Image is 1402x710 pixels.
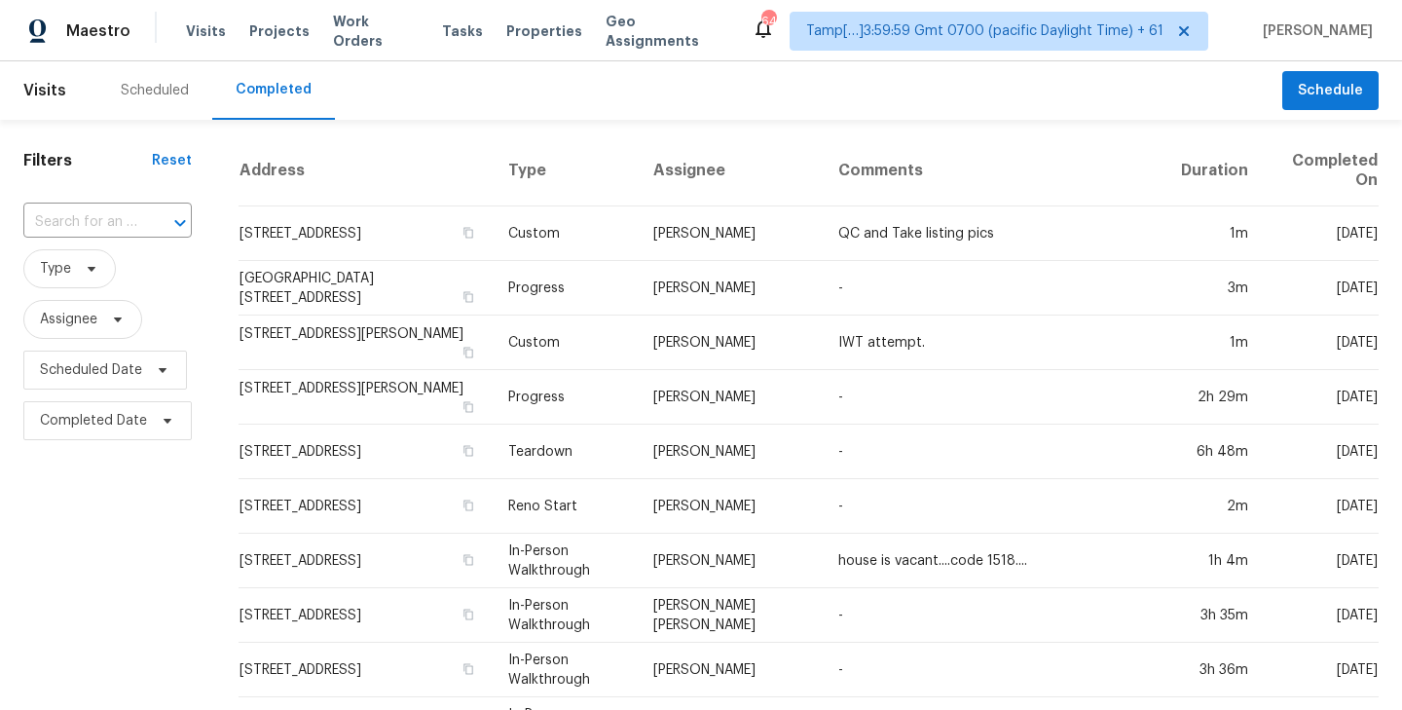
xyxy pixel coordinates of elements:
[40,360,142,380] span: Scheduled Date
[1165,370,1264,425] td: 2h 29m
[1165,534,1264,588] td: 1h 4m
[442,24,483,38] span: Tasks
[40,310,97,329] span: Assignee
[1264,206,1379,261] td: [DATE]
[333,12,419,51] span: Work Orders
[1165,588,1264,643] td: 3h 35m
[823,534,1164,588] td: house is vacant....code 1518....
[460,551,477,569] button: Copy Address
[239,370,493,425] td: [STREET_ADDRESS][PERSON_NAME]
[823,370,1164,425] td: -
[823,206,1164,261] td: QC and Take listing pics
[239,425,493,479] td: [STREET_ADDRESS]
[493,370,638,425] td: Progress
[460,442,477,460] button: Copy Address
[1264,588,1379,643] td: [DATE]
[638,316,824,370] td: [PERSON_NAME]
[823,588,1164,643] td: -
[493,261,638,316] td: Progress
[823,425,1164,479] td: -
[823,316,1164,370] td: IWT attempt.
[460,497,477,514] button: Copy Address
[239,316,493,370] td: [STREET_ADDRESS][PERSON_NAME]
[638,479,824,534] td: [PERSON_NAME]
[1165,206,1264,261] td: 1m
[166,209,194,237] button: Open
[121,81,189,100] div: Scheduled
[493,135,638,206] th: Type
[1264,261,1379,316] td: [DATE]
[40,411,147,430] span: Completed Date
[638,425,824,479] td: [PERSON_NAME]
[1264,316,1379,370] td: [DATE]
[606,12,728,51] span: Geo Assignments
[460,398,477,416] button: Copy Address
[823,261,1164,316] td: -
[460,660,477,678] button: Copy Address
[1264,425,1379,479] td: [DATE]
[1255,21,1373,41] span: [PERSON_NAME]
[40,259,71,279] span: Type
[460,344,477,361] button: Copy Address
[460,606,477,623] button: Copy Address
[1264,135,1379,206] th: Completed On
[493,316,638,370] td: Custom
[493,534,638,588] td: In-Person Walkthrough
[823,135,1164,206] th: Comments
[1165,479,1264,534] td: 2m
[239,206,493,261] td: [STREET_ADDRESS]
[66,21,130,41] span: Maestro
[638,588,824,643] td: [PERSON_NAME] [PERSON_NAME]
[493,643,638,697] td: In-Person Walkthrough
[23,207,137,238] input: Search for an address...
[638,261,824,316] td: [PERSON_NAME]
[23,151,152,170] h1: Filters
[638,643,824,697] td: [PERSON_NAME]
[239,643,493,697] td: [STREET_ADDRESS]
[493,479,638,534] td: Reno Start
[638,206,824,261] td: [PERSON_NAME]
[1264,534,1379,588] td: [DATE]
[186,21,226,41] span: Visits
[493,425,638,479] td: Teardown
[493,588,638,643] td: In-Person Walkthrough
[239,534,493,588] td: [STREET_ADDRESS]
[1298,79,1363,103] span: Schedule
[638,370,824,425] td: [PERSON_NAME]
[249,21,310,41] span: Projects
[1264,370,1379,425] td: [DATE]
[460,224,477,242] button: Copy Address
[239,135,493,206] th: Address
[1264,643,1379,697] td: [DATE]
[236,80,312,99] div: Completed
[1165,425,1264,479] td: 6h 48m
[761,12,775,31] div: 641
[493,206,638,261] td: Custom
[1282,71,1379,111] button: Schedule
[1165,135,1264,206] th: Duration
[152,151,192,170] div: Reset
[1165,316,1264,370] td: 1m
[460,288,477,306] button: Copy Address
[823,479,1164,534] td: -
[1264,479,1379,534] td: [DATE]
[806,21,1163,41] span: Tamp[…]3:59:59 Gmt 0700 (pacific Daylight Time) + 61
[638,135,824,206] th: Assignee
[823,643,1164,697] td: -
[1165,643,1264,697] td: 3h 36m
[1165,261,1264,316] td: 3m
[239,479,493,534] td: [STREET_ADDRESS]
[506,21,582,41] span: Properties
[23,69,66,112] span: Visits
[638,534,824,588] td: [PERSON_NAME]
[239,261,493,316] td: [GEOGRAPHIC_DATA][STREET_ADDRESS]
[239,588,493,643] td: [STREET_ADDRESS]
